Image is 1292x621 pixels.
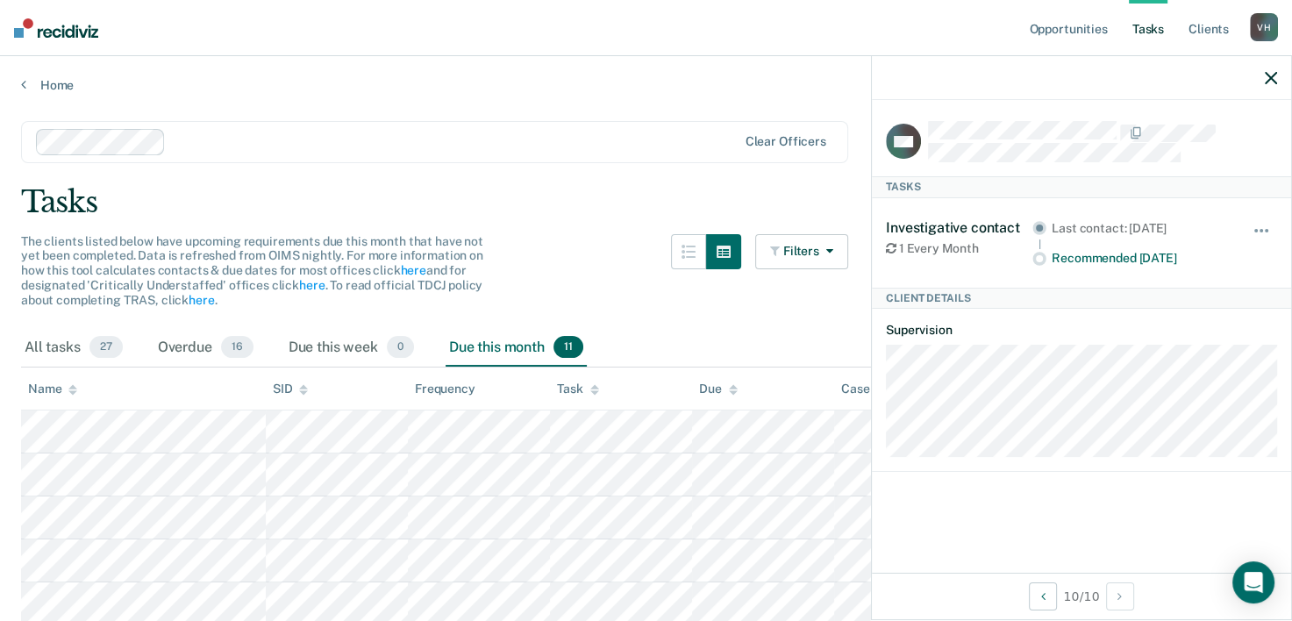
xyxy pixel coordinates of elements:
[557,382,598,396] div: Task
[872,288,1291,309] div: Client Details
[841,382,915,396] div: Case Type
[21,77,1271,93] a: Home
[273,382,309,396] div: SID
[415,382,475,396] div: Frequency
[872,573,1291,619] div: 10 / 10
[189,293,214,307] a: here
[299,278,325,292] a: here
[400,263,425,277] a: here
[285,329,418,368] div: Due this week
[872,176,1291,197] div: Tasks
[1052,221,1228,236] div: Last contact: [DATE]
[1029,582,1057,610] button: Previous Client
[1250,13,1278,41] div: V H
[89,336,123,359] span: 27
[699,382,738,396] div: Due
[387,336,414,359] span: 0
[553,336,583,359] span: 11
[886,241,1032,256] div: 1 Every Month
[1052,251,1228,266] div: Recommended [DATE]
[886,219,1032,236] div: Investigative contact
[14,18,98,38] img: Recidiviz
[21,234,483,307] span: The clients listed below have upcoming requirements due this month that have not yet been complet...
[755,234,848,269] button: Filters
[21,329,126,368] div: All tasks
[886,323,1277,338] dt: Supervision
[28,382,77,396] div: Name
[221,336,253,359] span: 16
[1106,582,1134,610] button: Next Client
[1232,561,1274,603] div: Open Intercom Messenger
[21,184,1271,220] div: Tasks
[746,134,826,149] div: Clear officers
[446,329,587,368] div: Due this month
[154,329,257,368] div: Overdue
